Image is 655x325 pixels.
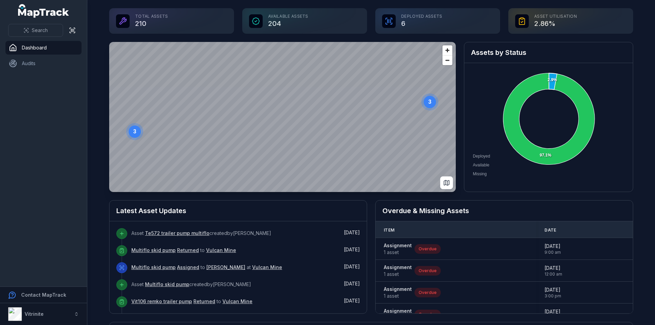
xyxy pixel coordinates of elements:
[414,266,441,276] div: Overdue
[131,230,271,236] span: Asset created by [PERSON_NAME]
[21,292,66,298] strong: Contact MapTrack
[5,57,82,70] a: Audits
[25,311,44,317] strong: Vitrinite
[131,264,176,271] a: Multiflo skid pump
[544,271,562,277] span: 12:00 am
[206,264,245,271] a: [PERSON_NAME]
[544,265,562,277] time: 30/09/2025, 12:00:00 am
[544,286,561,293] span: [DATE]
[544,243,561,255] time: 14/07/2025, 9:00:00 am
[471,48,626,57] h2: Assets by Status
[384,264,412,271] strong: Assignment
[177,247,199,254] a: Returned
[344,281,360,286] span: [DATE]
[384,286,412,299] a: Assignment1 asset
[344,298,360,304] time: 02/10/2025, 4:47:47 pm
[544,265,562,271] span: [DATE]
[414,244,441,254] div: Overdue
[344,264,360,269] time: 02/10/2025, 4:55:31 pm
[344,264,360,269] span: [DATE]
[131,298,252,304] span: to
[252,264,282,271] a: Vulcan Mine
[544,308,561,321] time: 01/10/2025, 5:00:00 pm
[384,271,412,278] span: 1 asset
[442,45,452,55] button: Zoom in
[442,55,452,65] button: Zoom out
[428,99,432,105] text: 3
[133,129,136,134] text: 3
[544,250,561,255] span: 9:00 am
[384,308,412,314] strong: Assignment
[544,227,556,233] span: Date
[193,298,215,305] a: Returned
[131,298,192,305] a: Vit106 remko trailer pump
[131,264,282,270] span: to at
[544,286,561,299] time: 30/09/2025, 3:00:00 pm
[222,298,252,305] a: Vulcan Mine
[18,4,69,18] a: MapTrack
[145,230,209,237] a: Te572 trailer pump multiflo
[384,249,412,256] span: 1 asset
[206,247,236,254] a: Vulcan Mine
[116,206,360,216] h2: Latest Asset Updates
[109,42,456,192] canvas: Map
[384,293,412,299] span: 1 asset
[344,230,360,235] time: 02/10/2025, 4:59:42 pm
[384,242,412,249] strong: Assignment
[384,242,412,256] a: Assignment1 asset
[145,281,189,288] a: Multiflo skid pump
[384,227,394,233] span: Item
[131,247,176,254] a: Multiflo skid pump
[382,206,626,216] h2: Overdue & Missing Assets
[5,41,82,55] a: Dashboard
[384,308,412,321] a: Assignment
[177,264,199,271] a: Assigned
[32,27,48,34] span: Search
[544,293,561,299] span: 3:00 pm
[414,310,441,319] div: Overdue
[544,243,561,250] span: [DATE]
[131,247,236,253] span: to
[344,281,360,286] time: 02/10/2025, 4:52:53 pm
[344,230,360,235] span: [DATE]
[414,288,441,297] div: Overdue
[131,281,251,287] span: Asset created by [PERSON_NAME]
[344,298,360,304] span: [DATE]
[8,24,63,37] button: Search
[440,176,453,189] button: Switch to Map View
[384,286,412,293] strong: Assignment
[384,264,412,278] a: Assignment1 asset
[473,163,489,167] span: Available
[344,247,360,252] time: 02/10/2025, 4:55:43 pm
[473,172,487,176] span: Missing
[473,154,490,159] span: Deployed
[544,308,561,315] span: [DATE]
[344,247,360,252] span: [DATE]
